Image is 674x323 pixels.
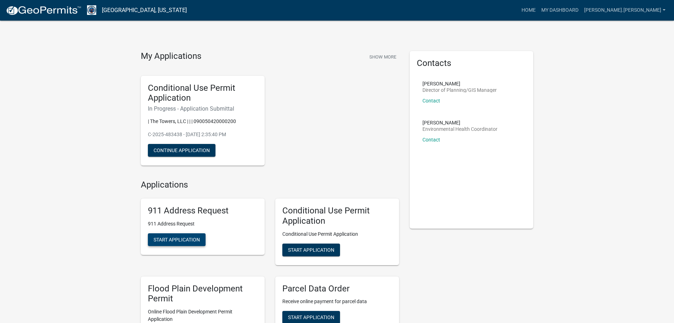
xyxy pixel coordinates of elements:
[519,4,538,17] a: Home
[148,105,258,112] h6: In Progress - Application Submittal
[102,4,187,16] a: [GEOGRAPHIC_DATA], [US_STATE]
[288,314,334,320] span: Start Application
[282,284,392,294] h5: Parcel Data Order
[141,51,201,62] h4: My Applications
[87,5,96,15] img: Henry County, Iowa
[148,83,258,104] h5: Conditional Use Permit Application
[282,244,340,256] button: Start Application
[538,4,581,17] a: My Dashboard
[148,144,215,157] button: Continue Application
[148,284,258,304] h5: Flood Plain Development Permit
[148,206,258,216] h5: 911 Address Request
[141,180,399,190] h4: Applications
[148,220,258,228] p: 911 Address Request
[154,236,200,242] span: Start Application
[148,233,206,246] button: Start Application
[148,118,258,125] p: | The Towers, LLC | | | 090050420000200
[282,230,392,238] p: Conditional Use Permit Application
[148,308,258,323] p: Online Flood Plain Development Permit Application
[282,298,392,305] p: Receive online payment for parcel data
[367,51,399,63] button: Show More
[282,206,392,226] h5: Conditional Use Permit Application
[422,120,497,125] p: [PERSON_NAME]
[148,131,258,138] p: C-2025-483438 - [DATE] 2:35:40 PM
[422,127,497,132] p: Environmental Health Coordinator
[422,98,440,104] a: Contact
[422,81,497,86] p: [PERSON_NAME]
[417,58,526,68] h5: Contacts
[581,4,668,17] a: [PERSON_NAME].[PERSON_NAME]
[422,137,440,143] a: Contact
[288,247,334,252] span: Start Application
[422,88,497,93] p: Director of Planning/GIS Manager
